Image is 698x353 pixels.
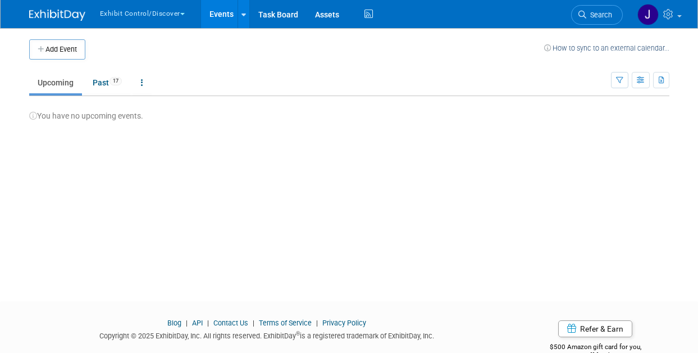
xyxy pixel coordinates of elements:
img: Jessica Luyster [637,4,659,25]
span: | [313,319,321,327]
a: Refer & Earn [558,320,632,337]
div: Copyright © 2025 ExhibitDay, Inc. All rights reserved. ExhibitDay is a registered trademark of Ex... [29,328,505,341]
a: Past17 [84,72,130,93]
a: How to sync to an external calendar... [544,44,669,52]
span: Search [586,11,612,19]
a: Contact Us [213,319,248,327]
span: | [183,319,190,327]
span: | [204,319,212,327]
span: | [250,319,257,327]
a: Search [571,5,623,25]
a: API [192,319,203,327]
a: Privacy Policy [322,319,366,327]
sup: ® [296,331,300,337]
a: Blog [167,319,181,327]
span: 17 [110,77,122,85]
span: You have no upcoming events. [29,111,143,120]
button: Add Event [29,39,85,60]
img: ExhibitDay [29,10,85,21]
a: Terms of Service [259,319,312,327]
a: Upcoming [29,72,82,93]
